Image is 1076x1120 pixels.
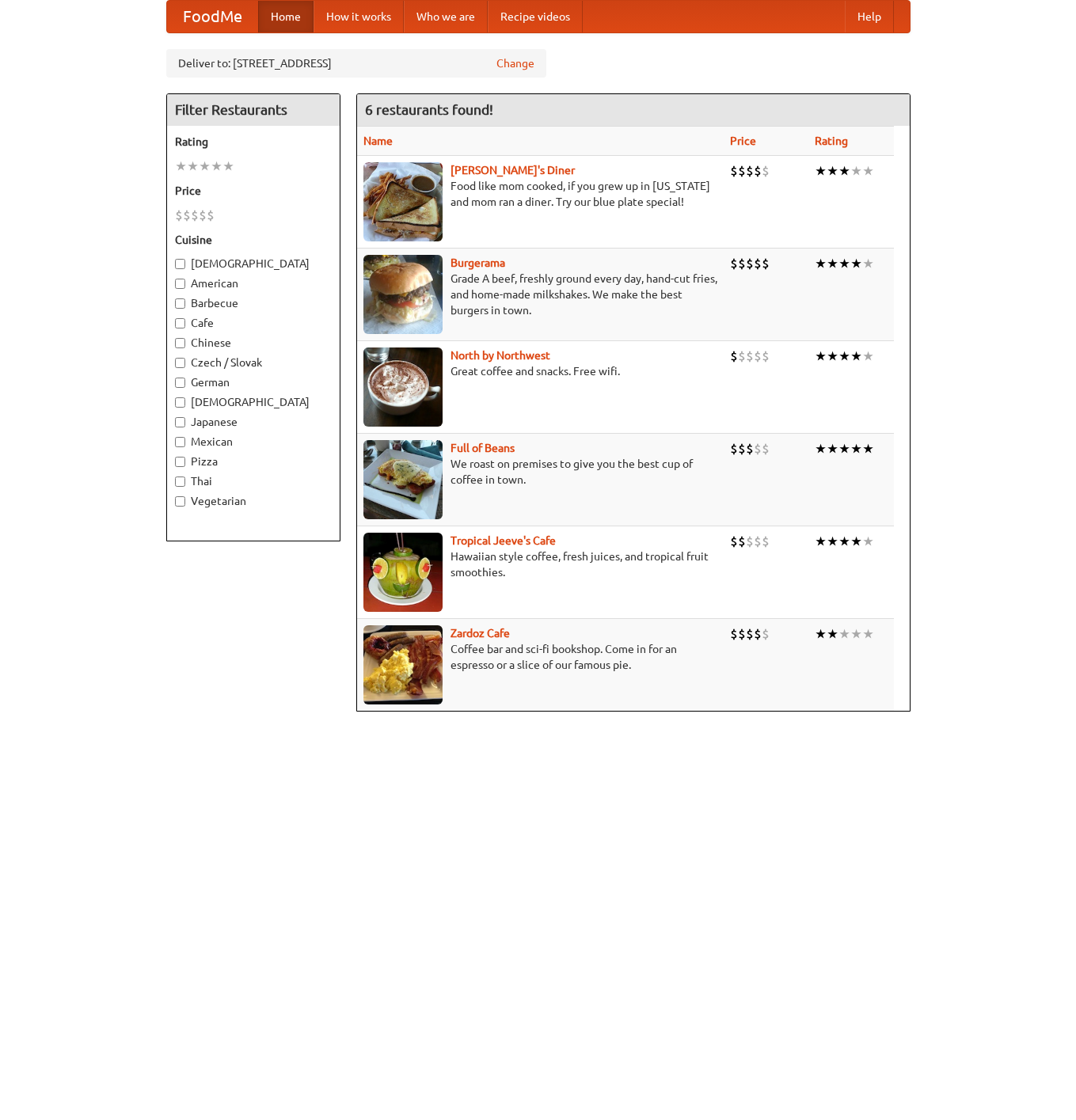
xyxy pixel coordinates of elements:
[850,625,862,643] li: ★
[175,232,332,248] h5: Cuisine
[175,496,185,507] input: Vegetarian
[730,347,738,365] li: $
[175,279,185,289] input: American
[175,335,332,351] label: Chinese
[850,440,862,457] li: ★
[175,358,185,368] input: Czech / Slovak
[199,158,211,175] li: ★
[175,414,332,430] label: Japanese
[451,442,515,454] a: Full of Beans
[862,347,874,365] li: ★
[363,135,393,147] a: Name
[496,55,534,71] a: Change
[363,271,717,318] p: Grade A beef, freshly ground every day, hand-cut fries, and home-made milkshakes. We make the bes...
[738,162,746,180] li: $
[815,135,848,147] a: Rating
[754,625,762,643] li: $
[815,440,827,457] li: ★
[730,162,738,180] li: $
[451,534,556,547] a: Tropical Jeeve's Cafe
[838,440,850,457] li: ★
[175,374,332,390] label: German
[183,207,191,224] li: $
[862,255,874,272] li: ★
[175,318,185,328] input: Cafe
[754,533,762,550] li: $
[850,533,862,550] li: ★
[167,1,258,32] a: FoodMe
[363,549,717,580] p: Hawaiian style coffee, fresh juices, and tropical fruit smoothies.
[167,94,340,126] h4: Filter Restaurants
[365,102,493,117] ng-pluralize: 6 restaurants found!
[314,1,404,32] a: How it works
[175,417,185,427] input: Japanese
[746,162,754,180] li: $
[175,454,332,469] label: Pizza
[827,440,838,457] li: ★
[815,162,827,180] li: ★
[363,440,443,519] img: beans.jpg
[451,349,550,362] b: North by Northwest
[762,440,770,457] li: $
[187,158,199,175] li: ★
[363,456,717,488] p: We roast on premises to give you the best cup of coffee in town.
[363,347,443,427] img: north.jpg
[488,1,583,32] a: Recipe videos
[363,255,443,334] img: burgerama.jpg
[746,440,754,457] li: $
[762,533,770,550] li: $
[754,440,762,457] li: $
[815,625,827,643] li: ★
[175,394,332,410] label: [DEMOGRAPHIC_DATA]
[850,347,862,365] li: ★
[762,347,770,365] li: $
[827,533,838,550] li: ★
[827,347,838,365] li: ★
[175,437,185,447] input: Mexican
[746,625,754,643] li: $
[175,298,185,309] input: Barbecue
[166,49,546,78] div: Deliver to: [STREET_ADDRESS]
[815,347,827,365] li: ★
[199,207,207,224] li: $
[746,533,754,550] li: $
[175,473,332,489] label: Thai
[363,533,443,612] img: jeeves.jpg
[175,134,332,150] h5: Rating
[451,164,575,177] b: [PERSON_NAME]'s Diner
[762,625,770,643] li: $
[175,397,185,408] input: [DEMOGRAPHIC_DATA]
[862,162,874,180] li: ★
[175,434,332,450] label: Mexican
[738,625,746,643] li: $
[404,1,488,32] a: Who we are
[746,255,754,272] li: $
[862,533,874,550] li: ★
[175,493,332,509] label: Vegetarian
[738,533,746,550] li: $
[175,295,332,311] label: Barbecue
[363,625,443,704] img: zardoz.jpg
[175,457,185,467] input: Pizza
[207,207,215,224] li: $
[451,256,505,269] a: Burgerama
[838,347,850,365] li: ★
[730,255,738,272] li: $
[754,347,762,365] li: $
[175,275,332,291] label: American
[191,207,199,224] li: $
[815,533,827,550] li: ★
[850,162,862,180] li: ★
[363,641,717,673] p: Coffee bar and sci-fi bookshop. Come in for an espresso or a slice of our famous pie.
[845,1,894,32] a: Help
[838,533,850,550] li: ★
[738,255,746,272] li: $
[738,347,746,365] li: $
[451,627,510,640] b: Zardoz Cafe
[762,255,770,272] li: $
[175,476,185,487] input: Thai
[175,259,185,269] input: [DEMOGRAPHIC_DATA]
[222,158,234,175] li: ★
[838,162,850,180] li: ★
